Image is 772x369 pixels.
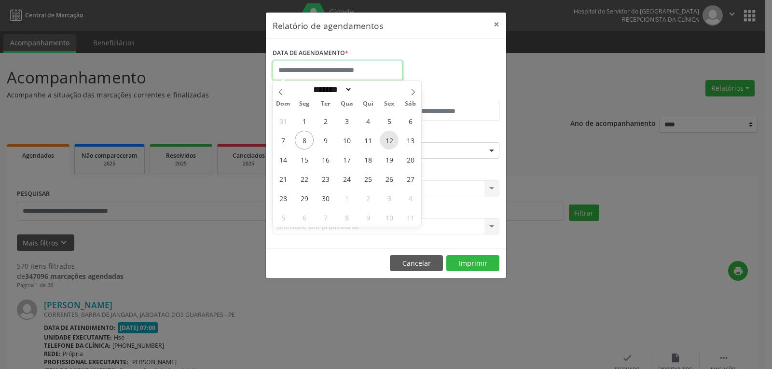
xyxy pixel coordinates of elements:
span: Setembro 2, 2025 [316,111,335,130]
button: Cancelar [390,255,443,272]
span: Setembro 3, 2025 [337,111,356,130]
span: Outubro 10, 2025 [380,208,399,227]
span: Setembro 16, 2025 [316,150,335,169]
span: Setembro 12, 2025 [380,131,399,150]
span: Setembro 29, 2025 [295,189,314,207]
span: Outubro 4, 2025 [401,189,420,207]
span: Setembro 6, 2025 [401,111,420,130]
span: Setembro 14, 2025 [274,150,292,169]
span: Outubro 9, 2025 [358,208,377,227]
label: DATA DE AGENDAMENTO [273,46,348,61]
span: Setembro 4, 2025 [358,111,377,130]
span: Ter [315,101,336,107]
span: Outubro 11, 2025 [401,208,420,227]
span: Outubro 5, 2025 [274,208,292,227]
button: Imprimir [446,255,499,272]
span: Setembro 8, 2025 [295,131,314,150]
span: Setembro 25, 2025 [358,169,377,188]
span: Setembro 28, 2025 [274,189,292,207]
span: Setembro 23, 2025 [316,169,335,188]
span: Setembro 24, 2025 [337,169,356,188]
span: Qua [336,101,358,107]
select: Month [310,84,352,95]
span: Dom [273,101,294,107]
span: Setembro 30, 2025 [316,189,335,207]
span: Setembro 17, 2025 [337,150,356,169]
span: Setembro 1, 2025 [295,111,314,130]
span: Setembro 13, 2025 [401,131,420,150]
span: Outubro 1, 2025 [337,189,356,207]
span: Outubro 2, 2025 [358,189,377,207]
span: Qui [358,101,379,107]
span: Setembro 15, 2025 [295,150,314,169]
span: Sex [379,101,400,107]
span: Outubro 3, 2025 [380,189,399,207]
span: Setembro 26, 2025 [380,169,399,188]
button: Close [487,13,506,36]
span: Seg [294,101,315,107]
span: Outubro 6, 2025 [295,208,314,227]
span: Setembro 10, 2025 [337,131,356,150]
span: Setembro 21, 2025 [274,169,292,188]
span: Setembro 27, 2025 [401,169,420,188]
span: Setembro 9, 2025 [316,131,335,150]
span: Agosto 31, 2025 [274,111,292,130]
h5: Relatório de agendamentos [273,19,383,32]
span: Setembro 19, 2025 [380,150,399,169]
label: ATÉ [388,87,499,102]
span: Setembro 11, 2025 [358,131,377,150]
span: Setembro 7, 2025 [274,131,292,150]
span: Outubro 7, 2025 [316,208,335,227]
span: Setembro 18, 2025 [358,150,377,169]
span: Setembro 5, 2025 [380,111,399,130]
span: Outubro 8, 2025 [337,208,356,227]
span: Sáb [400,101,421,107]
span: Setembro 22, 2025 [295,169,314,188]
input: Year [352,84,384,95]
span: Setembro 20, 2025 [401,150,420,169]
